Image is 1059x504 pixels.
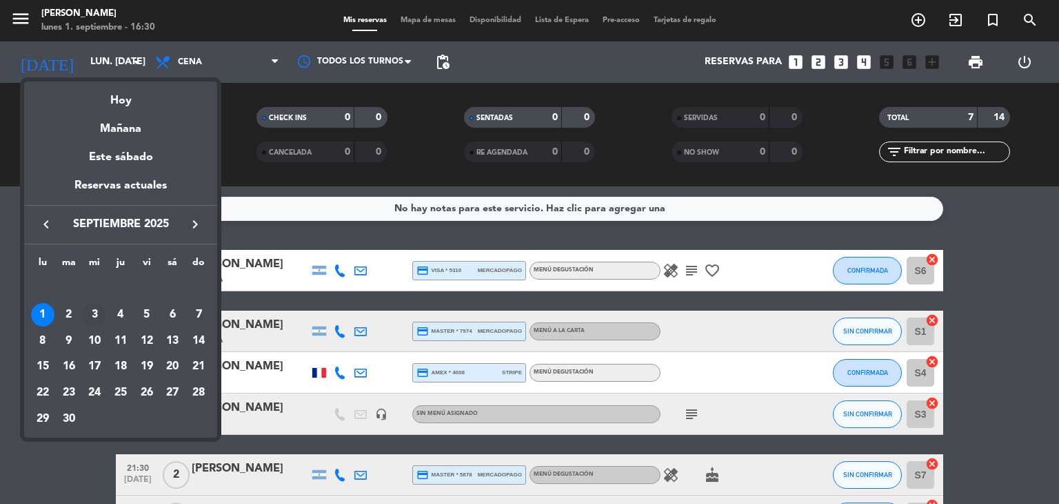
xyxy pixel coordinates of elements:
[135,381,159,405] div: 26
[56,406,82,432] td: 30 de septiembre de 2025
[30,353,56,380] td: 15 de septiembre de 2025
[109,329,132,353] div: 11
[57,381,81,405] div: 23
[24,110,217,138] div: Mañana
[31,407,54,431] div: 29
[135,329,159,353] div: 12
[57,329,81,353] div: 9
[57,355,81,378] div: 16
[59,215,183,233] span: septiembre 2025
[183,215,208,233] button: keyboard_arrow_right
[30,302,56,328] td: 1 de septiembre de 2025
[56,353,82,380] td: 16 de septiembre de 2025
[108,302,134,328] td: 4 de septiembre de 2025
[161,355,184,378] div: 20
[30,275,212,302] td: SEP.
[56,302,82,328] td: 2 de septiembre de 2025
[108,255,134,276] th: jueves
[31,355,54,378] div: 15
[57,303,81,327] div: 2
[24,138,217,177] div: Este sábado
[187,216,203,233] i: keyboard_arrow_right
[81,255,108,276] th: miércoles
[160,328,186,354] td: 13 de septiembre de 2025
[134,255,160,276] th: viernes
[81,353,108,380] td: 17 de septiembre de 2025
[161,381,184,405] div: 27
[161,303,184,327] div: 6
[185,380,212,406] td: 28 de septiembre de 2025
[38,216,54,233] i: keyboard_arrow_left
[31,329,54,353] div: 8
[31,303,54,327] div: 1
[108,380,134,406] td: 25 de septiembre de 2025
[30,380,56,406] td: 22 de septiembre de 2025
[134,302,160,328] td: 5 de septiembre de 2025
[57,407,81,431] div: 30
[81,328,108,354] td: 10 de septiembre de 2025
[108,353,134,380] td: 18 de septiembre de 2025
[30,328,56,354] td: 8 de septiembre de 2025
[83,355,106,378] div: 17
[109,303,132,327] div: 4
[56,255,82,276] th: martes
[187,355,210,378] div: 21
[83,381,106,405] div: 24
[83,303,106,327] div: 3
[108,328,134,354] td: 11 de septiembre de 2025
[135,355,159,378] div: 19
[30,406,56,432] td: 29 de septiembre de 2025
[185,255,212,276] th: domingo
[30,255,56,276] th: lunes
[161,329,184,353] div: 13
[24,177,217,205] div: Reservas actuales
[81,380,108,406] td: 24 de septiembre de 2025
[160,302,186,328] td: 6 de septiembre de 2025
[109,355,132,378] div: 18
[160,353,186,380] td: 20 de septiembre de 2025
[81,302,108,328] td: 3 de septiembre de 2025
[185,302,212,328] td: 7 de septiembre de 2025
[24,81,217,110] div: Hoy
[34,215,59,233] button: keyboard_arrow_left
[31,381,54,405] div: 22
[56,328,82,354] td: 9 de septiembre de 2025
[185,328,212,354] td: 14 de septiembre de 2025
[134,353,160,380] td: 19 de septiembre de 2025
[83,329,106,353] div: 10
[109,381,132,405] div: 25
[187,381,210,405] div: 28
[160,255,186,276] th: sábado
[56,380,82,406] td: 23 de septiembre de 2025
[134,380,160,406] td: 26 de septiembre de 2025
[187,303,210,327] div: 7
[185,353,212,380] td: 21 de septiembre de 2025
[134,328,160,354] td: 12 de septiembre de 2025
[187,329,210,353] div: 14
[135,303,159,327] div: 5
[160,380,186,406] td: 27 de septiembre de 2025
